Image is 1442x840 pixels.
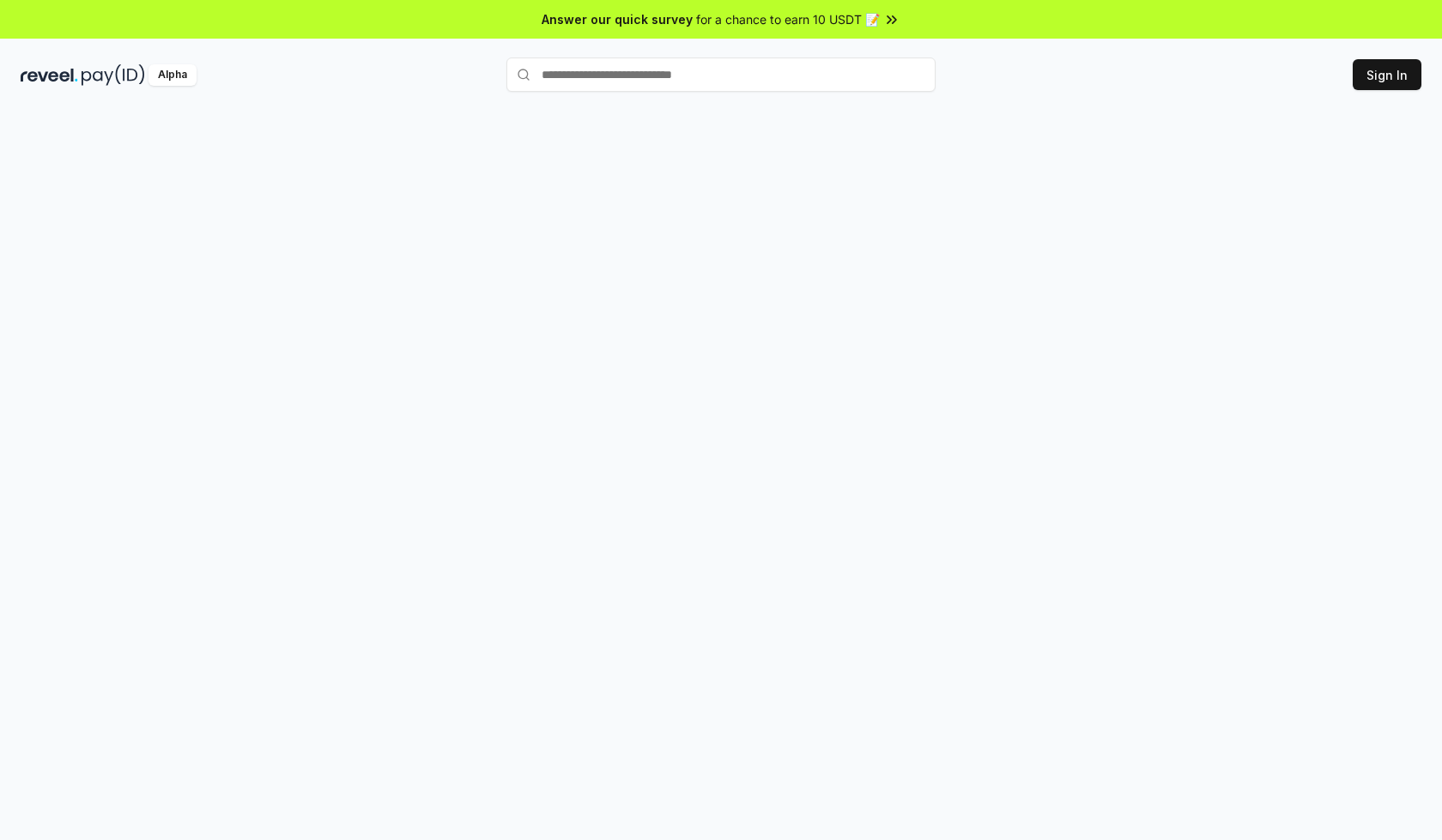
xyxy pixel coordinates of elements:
[542,10,693,28] span: Answer our quick survey
[21,64,78,86] img: reveel_dark
[1353,59,1421,90] button: Sign In
[696,10,880,28] span: for a chance to earn 10 USDT 📝
[82,64,145,86] img: pay_id
[148,64,197,86] div: Alpha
